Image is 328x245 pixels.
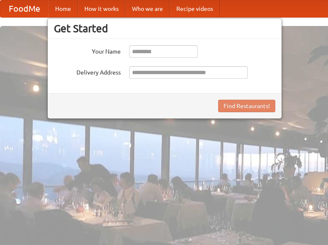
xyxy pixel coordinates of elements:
[54,45,121,56] label: Your Name
[78,0,125,17] a: How it works
[48,0,78,17] a: Home
[170,0,220,17] a: Recipe videos
[0,0,48,17] a: FoodMe
[125,0,170,17] a: Who we are
[218,100,275,112] button: Find Restaurants!
[54,22,275,35] h3: Get Started
[54,66,121,77] label: Delivery Address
